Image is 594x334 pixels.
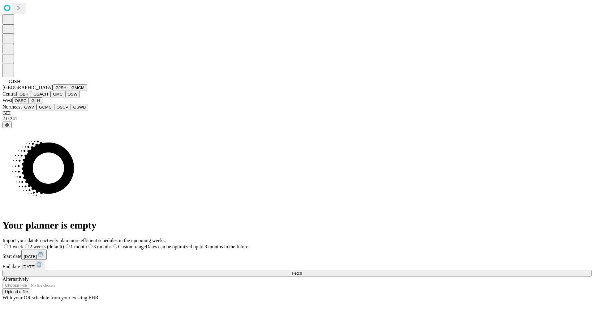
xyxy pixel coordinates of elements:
input: 3 months [88,244,93,248]
input: 1 month [66,244,70,248]
button: @ [2,122,12,128]
span: @ [5,122,9,127]
span: [DATE] [24,254,37,259]
button: OSW [65,91,80,97]
div: GEI [2,110,592,116]
div: 2.0.241 [2,116,592,122]
button: GWV [22,104,37,110]
span: 3 months [93,244,112,249]
button: GJSH [53,84,69,91]
span: GJSH [9,79,20,84]
span: Proactively plan more efficient schedules in the upcoming weeks. [36,238,166,243]
div: End date [2,260,592,270]
button: [DATE] [21,250,47,260]
button: Fetch [2,270,592,276]
input: 1 week [4,244,8,248]
button: GMC [50,91,65,97]
div: Start date [2,250,592,260]
h1: Your planner is empty [2,220,592,231]
button: GSACH [31,91,50,97]
span: Northeast [2,104,22,109]
span: Central [2,91,17,96]
input: Custom rangeDates can be optimized up to 3 months in the future. [113,244,117,248]
span: West [2,98,12,103]
button: GBH [17,91,31,97]
button: OSSC [12,97,29,104]
button: GCMC [37,104,54,110]
span: 1 month [71,244,87,249]
span: [DATE] [22,264,35,269]
button: OSCP [54,104,71,110]
span: Import your data [2,238,36,243]
span: 2 weeks (default) [30,244,64,249]
span: 1 week [9,244,23,249]
button: [DATE] [20,260,45,270]
span: [GEOGRAPHIC_DATA] [2,85,53,90]
span: Custom range [118,244,146,249]
span: Fetch [292,271,302,276]
span: Alternatively [2,276,28,282]
span: With your OR schedule from your existing EHR [2,295,98,300]
input: 2 weeks (default) [25,244,29,248]
span: Dates can be optimized up to 3 months in the future. [146,244,249,249]
button: GSWB [71,104,88,110]
button: Upload a file [2,289,30,295]
button: GMCM [69,84,87,91]
button: GLH [29,97,42,104]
